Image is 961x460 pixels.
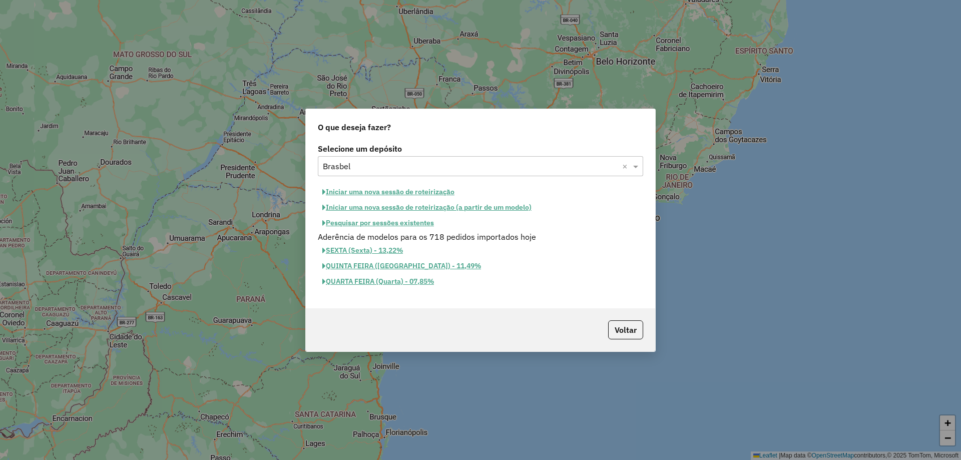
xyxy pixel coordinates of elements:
[318,258,486,274] button: QUINTA FEIRA ([GEOGRAPHIC_DATA]) - 11,49%
[318,274,438,289] button: QUARTA FEIRA (Quarta) - 07,85%
[318,215,438,231] button: Pesquisar por sessões existentes
[622,160,631,172] span: Clear all
[608,320,643,339] button: Voltar
[312,231,649,243] div: Aderência de modelos para os 718 pedidos importados hoje
[318,200,536,215] button: Iniciar uma nova sessão de roteirização (a partir de um modelo)
[318,243,407,258] button: SEXTA (Sexta) - 13,22%
[318,143,643,155] label: Selecione um depósito
[318,121,391,133] span: O que deseja fazer?
[318,184,459,200] button: Iniciar uma nova sessão de roteirização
